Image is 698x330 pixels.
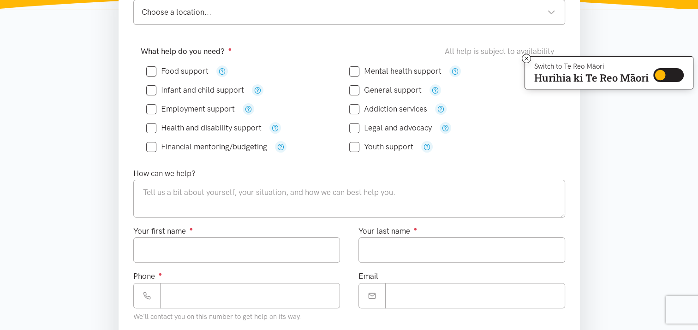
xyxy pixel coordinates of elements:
div: All help is subject to availability [445,45,558,58]
p: Switch to Te Reo Māori [534,64,649,69]
label: Mental health support [349,67,441,75]
label: Employment support [146,105,235,113]
label: General support [349,86,422,94]
label: How can we help? [133,167,196,180]
small: We'll contact you on this number to get help on its way. [133,312,301,321]
label: Youth support [349,143,413,151]
label: Your first name [133,225,193,237]
label: Email [358,270,378,283]
sup: ● [228,46,232,53]
label: Your last name [358,225,418,237]
label: Food support [146,67,209,75]
label: Infant and child support [146,86,244,94]
input: Phone number [160,283,340,308]
label: Phone [133,270,162,283]
label: Addiction services [349,105,427,113]
label: What help do you need? [141,45,232,58]
label: Legal and advocacy [349,124,432,132]
sup: ● [414,225,418,232]
input: Email [385,283,565,308]
div: Choose a location... [142,6,555,18]
sup: ● [159,271,162,277]
p: Hurihia ki Te Reo Māori [534,74,649,82]
label: Health and disability support [146,124,262,132]
label: Financial mentoring/budgeting [146,143,267,151]
sup: ● [190,225,193,232]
